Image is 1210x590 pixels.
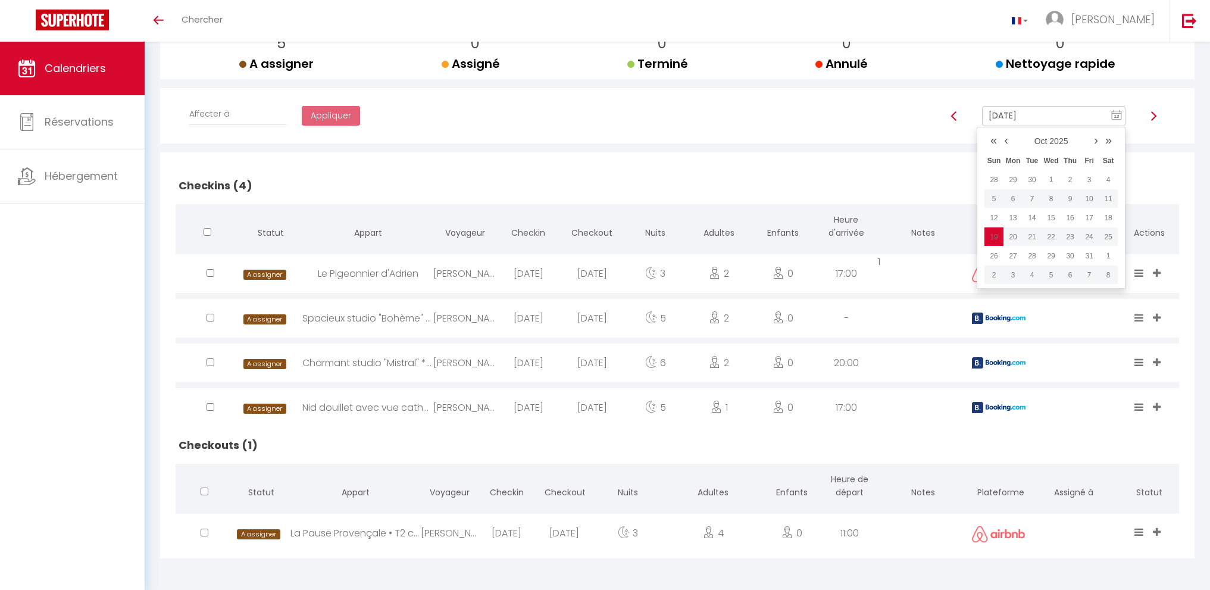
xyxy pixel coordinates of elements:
td: Oct 26, 2025 [984,246,1003,266]
span: Assigné [442,55,500,72]
td: Oct 25, 2025 [1099,227,1118,246]
td: Oct 13, 2025 [1003,208,1023,227]
th: Heure de départ [821,464,878,511]
span: A assigner [243,314,286,324]
div: 0 [751,388,815,427]
div: 2 [687,254,751,293]
td: Oct 19, 2025 [984,227,1003,246]
img: booking2.png [972,313,1025,324]
div: [DATE] [536,514,593,552]
h2: Checkins (4) [176,167,1179,204]
span: A assigner [243,404,286,414]
td: Oct 14, 2025 [1023,208,1042,227]
td: Oct 16, 2025 [1061,208,1080,227]
td: Nov 08, 2025 [1099,266,1118,285]
button: Appliquer [302,106,360,126]
p: 0 [1005,32,1115,55]
span: A assigner [243,270,286,280]
th: Voyageur [421,464,478,511]
th: Checkin [478,464,535,511]
p: 0 [825,32,868,55]
a: › [1090,131,1102,149]
div: 17:00 [814,388,878,427]
th: Wed [1042,151,1061,170]
a: « [987,131,1000,149]
div: La Pause Provençale • T2 cosy avec terrasse & clim [290,514,421,552]
span: Statut [258,227,284,239]
span: A assigner [243,359,286,369]
td: Oct 06, 2025 [1003,189,1023,208]
a: 2025 [1049,136,1068,146]
td: Oct 10, 2025 [1080,189,1099,208]
div: 0 [751,254,815,293]
th: Assigné à [1028,464,1119,511]
td: Nov 04, 2025 [1023,266,1042,285]
div: 0 [751,299,815,338]
img: arrow-right3.svg [1149,111,1158,121]
div: [PERSON_NAME] [421,514,478,552]
div: 5 [624,388,687,427]
td: Oct 23, 2025 [1061,227,1080,246]
th: Nuits [593,464,663,511]
div: 20:00 [814,344,878,382]
td: Oct 29, 2025 [1042,246,1061,266]
span: Nettoyage rapide [996,55,1115,72]
div: 1 [687,388,751,427]
span: [PERSON_NAME] [1071,12,1155,27]
div: 5 [624,299,687,338]
span: Appart [354,227,382,239]
div: 3 [593,514,663,552]
td: Nov 02, 2025 [984,266,1003,285]
div: 4 [663,514,764,552]
th: Mon [1003,151,1023,170]
img: ... [1046,11,1064,29]
a: Oct [1034,136,1048,146]
th: Checkout [560,204,624,251]
span: A assigner [239,55,314,72]
img: airbnb2.png [972,526,1025,543]
td: Oct 04, 2025 [1099,170,1118,189]
div: 3 [624,254,687,293]
td: Oct 31, 2025 [1080,246,1099,266]
td: Oct 21, 2025 [1023,227,1042,246]
div: Charmant studio "Mistral" *Ascenseur *Centre-ville [302,344,433,382]
td: Oct 09, 2025 [1061,189,1080,208]
span: Appart [342,486,370,498]
th: Tue [1023,151,1042,170]
td: Oct 08, 2025 [1042,189,1061,208]
td: Sep 28, 2025 [984,170,1003,189]
td: Nov 03, 2025 [1003,266,1023,285]
img: booking2.png [972,357,1025,369]
input: Select Date [982,106,1125,126]
td: Oct 11, 2025 [1099,189,1118,208]
div: [PERSON_NAME] [433,388,497,427]
div: 0 [751,344,815,382]
div: 2 [687,344,751,382]
span: Statut [248,486,274,498]
p: 0 [637,32,688,55]
div: [DATE] [560,388,624,427]
th: Plateforme [968,204,1028,251]
td: Oct 17, 2025 [1080,208,1099,227]
th: Voyageur [433,204,497,251]
span: Réservations [45,114,114,129]
th: Adultes [663,464,764,511]
span: Chercher [182,13,223,26]
h2: Checkouts (1) [176,427,1179,464]
th: Checkout [536,464,593,511]
div: 6 [624,344,687,382]
text: 12 [1114,114,1120,119]
th: Sun [984,151,1003,170]
a: » [1102,131,1115,149]
th: Heure d'arrivée [814,204,878,251]
th: Statut [1119,464,1179,511]
div: [DATE] [478,514,535,552]
img: logout [1182,13,1197,28]
th: Fri [1080,151,1099,170]
p: 5 [249,32,314,55]
td: Oct 22, 2025 [1042,227,1061,246]
div: [PERSON_NAME] [433,299,497,338]
th: Adultes [687,204,751,251]
img: airbnb2.png [972,265,1025,282]
th: Nuits [624,204,687,251]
